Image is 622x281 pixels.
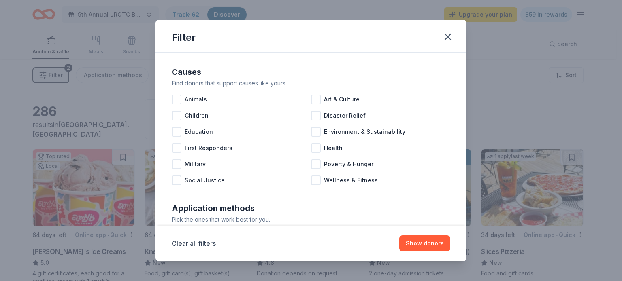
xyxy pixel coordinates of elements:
button: Clear all filters [172,239,216,248]
div: Filter [172,31,196,44]
div: Causes [172,65,450,78]
div: Find donors that support causes like yours. [172,78,450,88]
span: Disaster Relief [324,111,366,120]
span: Environment & Sustainability [324,127,405,137]
span: Social Justice [185,175,225,185]
button: Show donors [399,235,450,251]
div: Application methods [172,202,450,215]
span: Animals [185,95,207,104]
span: Wellness & Fitness [324,175,378,185]
span: First Responders [185,143,232,153]
span: Military [185,159,206,169]
span: Poverty & Hunger [324,159,373,169]
div: Pick the ones that work best for you. [172,215,450,224]
span: Health [324,143,343,153]
span: Children [185,111,209,120]
span: Education [185,127,213,137]
span: Art & Culture [324,95,360,104]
